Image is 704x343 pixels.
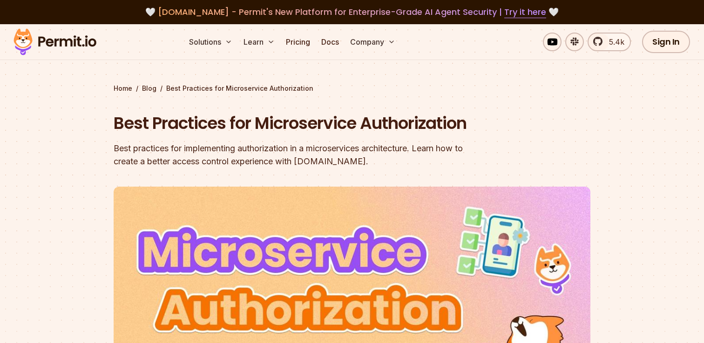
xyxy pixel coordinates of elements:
[114,84,132,93] a: Home
[504,6,546,18] a: Try it here
[22,6,682,19] div: 🤍 🤍
[346,33,399,51] button: Company
[9,26,101,58] img: Permit logo
[185,33,236,51] button: Solutions
[158,6,546,18] span: [DOMAIN_NAME] - Permit's New Platform for Enterprise-Grade AI Agent Security |
[114,142,471,168] div: Best practices for implementing authorization in a microservices architecture. Learn how to creat...
[588,33,631,51] a: 5.4k
[114,112,471,135] h1: Best Practices for Microservice Authorization
[603,36,624,47] span: 5.4k
[642,31,690,53] a: Sign In
[114,84,590,93] div: / /
[318,33,343,51] a: Docs
[142,84,156,93] a: Blog
[282,33,314,51] a: Pricing
[240,33,278,51] button: Learn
